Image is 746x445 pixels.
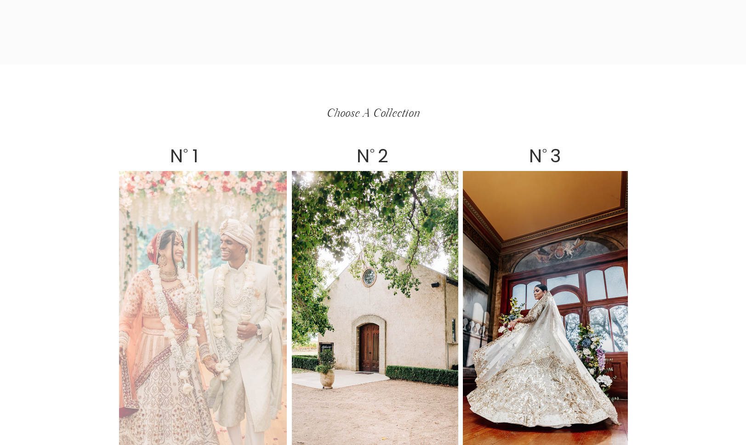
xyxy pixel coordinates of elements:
[526,147,546,167] h2: N
[183,147,192,158] p: o
[167,147,187,167] h2: N
[542,147,551,158] p: o
[353,147,373,167] h2: N
[251,108,496,120] p: choose a collection
[373,147,393,167] h2: 2
[370,147,378,158] p: o
[546,147,565,167] h2: 3
[185,147,205,167] h2: 1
